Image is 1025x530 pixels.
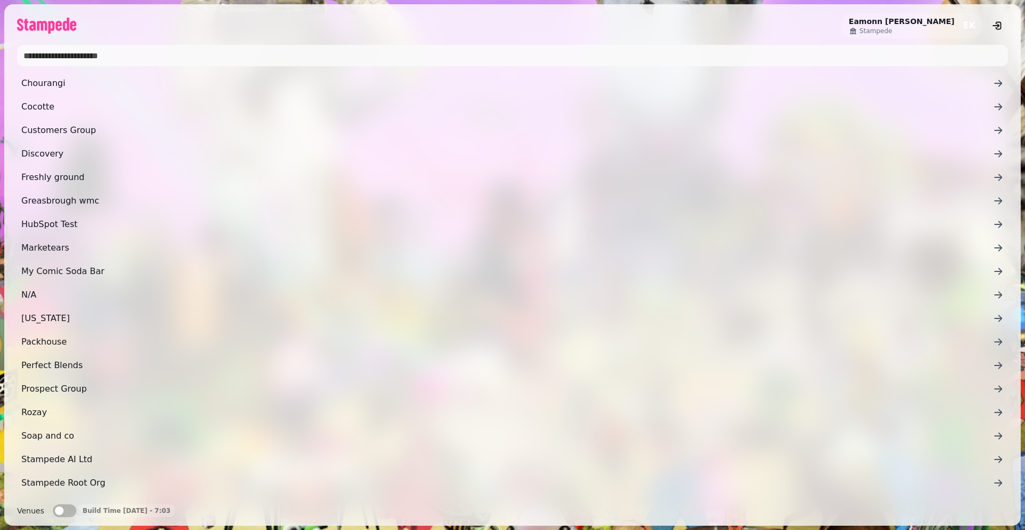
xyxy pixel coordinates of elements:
[21,218,993,231] span: HubSpot Test
[849,16,955,27] h2: Eamonn [PERSON_NAME]
[83,506,171,515] p: Build Time [DATE] - 7:03
[17,237,1008,259] a: Marketears
[21,194,993,207] span: Greasbrough wmc
[17,425,1008,447] a: Soap and co
[17,214,1008,235] a: HubSpot Test
[21,406,993,419] span: Rozay
[17,18,76,34] img: logo
[21,77,993,90] span: Chourangi
[17,143,1008,165] a: Discovery
[21,453,993,466] span: Stampede AI Ltd
[17,120,1008,141] a: Customers Group
[17,378,1008,400] a: Prospect Group
[17,284,1008,306] a: N/A
[21,289,993,301] span: N/A
[17,167,1008,188] a: Freshly ground
[987,15,1008,36] button: logout
[21,359,993,372] span: Perfect Blends
[17,190,1008,212] a: Greasbrough wmc
[21,124,993,137] span: Customers Group
[21,312,993,325] span: [US_STATE]
[21,430,993,442] span: Soap and co
[21,147,993,160] span: Discovery
[21,171,993,184] span: Freshly ground
[963,21,975,30] span: EK
[17,472,1008,494] a: Stampede Root Org
[21,265,993,278] span: My Comic Soda Bar
[21,241,993,254] span: Marketears
[17,402,1008,423] a: Rozay
[21,336,993,348] span: Packhouse
[17,96,1008,118] a: Cocotte
[17,449,1008,470] a: Stampede AI Ltd
[17,331,1008,353] a: Packhouse
[21,383,993,395] span: Prospect Group
[17,355,1008,376] a: Perfect Blends
[17,308,1008,329] a: [US_STATE]
[21,100,993,113] span: Cocotte
[849,27,955,35] a: Stampede
[21,477,993,489] span: Stampede Root Org
[860,27,892,35] span: Stampede
[17,504,44,517] label: Venues
[17,73,1008,94] a: Chourangi
[17,261,1008,282] a: My Comic Soda Bar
